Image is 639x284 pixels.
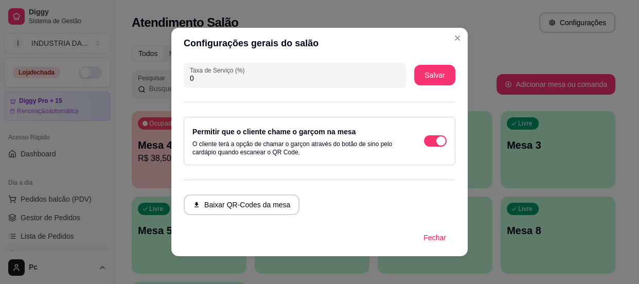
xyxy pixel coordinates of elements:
button: Fechar [414,227,455,248]
p: O cliente terá a opção de chamar o garçon através do botão de sino pelo cardápio quando escanear ... [192,140,403,156]
input: Taxa de Serviço (%) [190,73,400,83]
a: Baixar QR-Codes da mesa [184,201,299,210]
label: Taxa de Serviço (%) [190,66,248,75]
button: Close [449,30,466,46]
header: Configurações gerais do salão [171,28,468,59]
button: Salvar [414,65,455,85]
button: Baixar QR-Codes da mesa [184,194,299,215]
label: Permitir que o cliente chame o garçom na mesa [192,128,356,136]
